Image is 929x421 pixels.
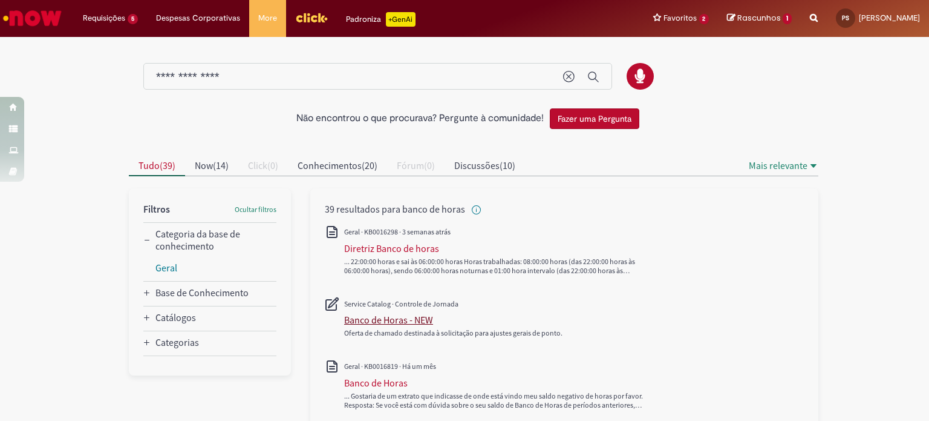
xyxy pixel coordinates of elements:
span: More [258,12,277,24]
span: 1 [783,13,792,24]
img: click_logo_yellow_360x200.png [295,8,328,27]
span: Favoritos [663,12,697,24]
button: Fazer uma Pergunta [550,108,639,129]
div: Padroniza [346,12,416,27]
span: 5 [128,14,138,24]
span: Despesas Corporativas [156,12,240,24]
span: Rascunhos [737,12,781,24]
h2: Não encontrou o que procurava? Pergunte à comunidade! [296,113,544,124]
img: ServiceNow [1,6,64,30]
a: Rascunhos [727,13,792,24]
span: 2 [699,14,709,24]
span: [PERSON_NAME] [859,13,920,23]
span: PS [842,14,849,22]
p: +GenAi [386,12,416,27]
span: Requisições [83,12,125,24]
